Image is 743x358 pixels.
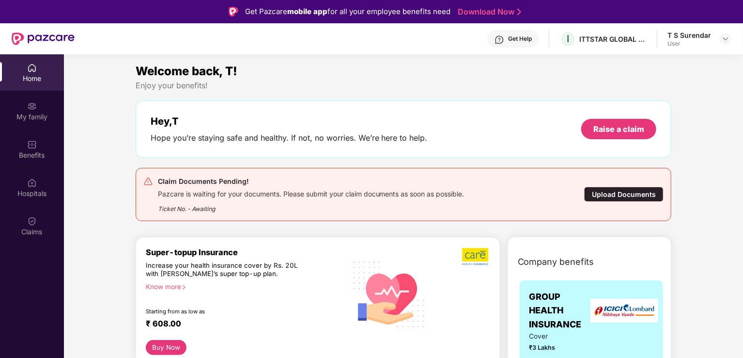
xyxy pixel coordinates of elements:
div: Get Pazcare for all your employee benefits need [245,6,450,17]
div: Increase your health insurance cover by Rs. 20L with [PERSON_NAME]’s super top-up plan. [146,261,305,279]
button: Buy Now [146,340,187,355]
div: User [667,40,711,48]
div: Starting from as low as [146,308,305,315]
div: Hey, T [151,115,428,127]
strong: mobile app [287,7,327,16]
img: svg+xml;base64,PHN2ZyBpZD0iSGVscC0zMngzMiIgeG1sbnM9Imh0dHA6Ly93d3cudzMub3JnLzIwMDAvc3ZnIiB3aWR0aD... [495,35,504,45]
span: I [567,33,569,45]
span: Welcome back, T! [136,64,237,78]
img: svg+xml;base64,PHN2ZyBpZD0iQ2xhaW0iIHhtbG5zPSJodHRwOi8vd3d3LnczLm9yZy8yMDAwL3N2ZyIgd2lkdGg9IjIwIi... [27,216,37,226]
img: b5dec4f62d2307b9de63beb79f102df3.png [462,247,490,266]
span: ₹3 Lakhs [529,343,596,353]
img: svg+xml;base64,PHN2ZyBpZD0iQmVuZWZpdHMiIHhtbG5zPSJodHRwOi8vd3d3LnczLm9yZy8yMDAwL3N2ZyIgd2lkdGg9Ij... [27,140,37,149]
img: svg+xml;base64,PHN2ZyBpZD0iSG9tZSIgeG1sbnM9Imh0dHA6Ly93d3cudzMub3JnLzIwMDAvc3ZnIiB3aWR0aD0iMjAiIG... [27,63,37,73]
div: ₹ 608.00 [146,319,337,330]
span: right [181,285,186,290]
span: Cover [529,331,596,342]
div: T S Surendar [667,31,711,40]
a: Download Now [458,7,518,17]
span: Company benefits [518,255,594,269]
div: Enjoy your benefits! [136,81,672,91]
div: ITTSTAR GLOBAL SERVICES [579,34,647,44]
div: Ticket No. - Awaiting [158,198,464,213]
span: GROUP HEALTH INSURANCE [529,290,596,331]
img: svg+xml;base64,PHN2ZyBpZD0iRHJvcGRvd24tMzJ4MzIiIHhtbG5zPSJodHRwOi8vd3d3LnczLm9yZy8yMDAwL3N2ZyIgd2... [722,35,729,43]
div: Know more [146,283,341,290]
img: New Pazcare Logo [12,33,75,45]
div: Hope you’re staying safe and healthy. If not, no worries. We’re here to help. [151,133,428,143]
div: Super-topup Insurance [146,247,346,257]
img: insurerLogo [590,299,658,323]
img: Logo [229,7,238,16]
div: Get Help [508,35,532,43]
div: Pazcare is waiting for your documents. Please submit your claim documents as soon as possible. [158,187,464,198]
img: svg+xml;base64,PHN2ZyB4bWxucz0iaHR0cDovL3d3dy53My5vcmcvMjAwMC9zdmciIHdpZHRoPSIyNCIgaGVpZ2h0PSIyNC... [143,177,153,186]
img: svg+xml;base64,PHN2ZyB3aWR0aD0iMjAiIGhlaWdodD0iMjAiIHZpZXdCb3g9IjAgMCAyMCAyMCIgZmlsbD0ibm9uZSIgeG... [27,101,37,111]
img: svg+xml;base64,PHN2ZyB4bWxucz0iaHR0cDovL3d3dy53My5vcmcvMjAwMC9zdmciIHhtbG5zOnhsaW5rPSJodHRwOi8vd3... [346,250,433,338]
img: Stroke [517,7,521,17]
img: svg+xml;base64,PHN2ZyBpZD0iSG9zcGl0YWxzIiB4bWxucz0iaHR0cDovL3d3dy53My5vcmcvMjAwMC9zdmciIHdpZHRoPS... [27,178,37,188]
div: Claim Documents Pending! [158,176,464,187]
div: Raise a claim [593,124,644,134]
div: Upload Documents [584,187,664,202]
